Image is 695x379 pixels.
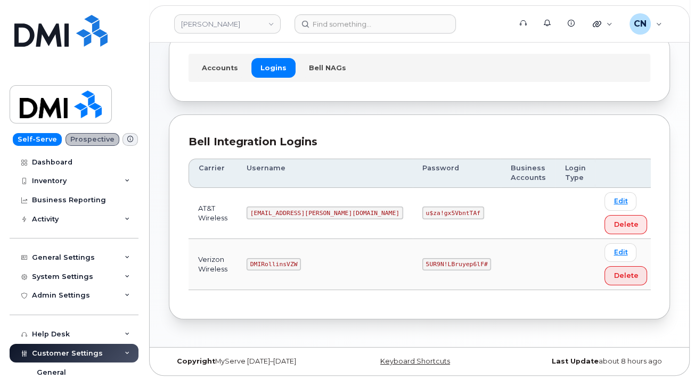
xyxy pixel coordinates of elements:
[169,357,336,366] div: MyServe [DATE]–[DATE]
[555,159,595,188] th: Login Type
[174,14,281,34] a: Rollins
[604,266,647,285] button: Delete
[300,58,355,77] a: Bell NAGs
[237,159,413,188] th: Username
[604,243,636,262] a: Edit
[380,357,450,365] a: Keyboard Shortcuts
[247,258,301,271] code: DMIRollinsVZW
[189,188,237,239] td: AT&T Wireless
[634,18,647,30] span: CN
[614,219,638,229] span: Delete
[247,207,403,219] code: [EMAIL_ADDRESS][PERSON_NAME][DOMAIN_NAME]
[422,258,492,271] code: 5UR9N!LBruyep6lF#
[614,270,638,281] span: Delete
[189,134,650,150] div: Bell Integration Logins
[604,215,647,234] button: Delete
[177,357,215,365] strong: Copyright
[503,357,670,366] div: about 8 hours ago
[189,239,237,290] td: Verizon Wireless
[604,192,636,211] a: Edit
[295,14,456,34] input: Find something...
[501,159,555,188] th: Business Accounts
[193,58,247,77] a: Accounts
[413,159,501,188] th: Password
[422,207,484,219] code: u$za!gx5VbntTAf
[622,13,669,35] div: Connor Nguyen
[585,13,620,35] div: Quicklinks
[552,357,599,365] strong: Last Update
[251,58,296,77] a: Logins
[189,159,237,188] th: Carrier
